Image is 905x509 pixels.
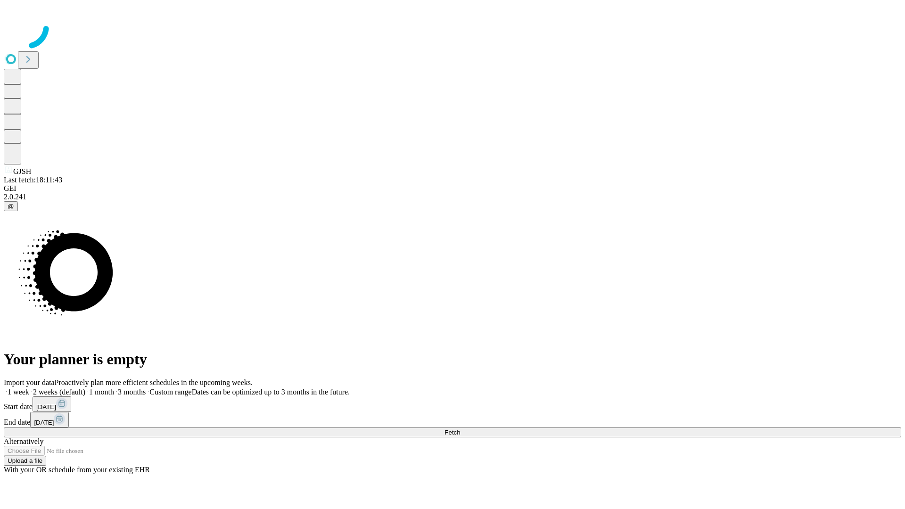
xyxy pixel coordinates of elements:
[4,427,901,437] button: Fetch
[13,167,31,175] span: GJSH
[4,351,901,368] h1: Your planner is empty
[8,203,14,210] span: @
[4,201,18,211] button: @
[4,437,43,445] span: Alternatively
[192,388,350,396] span: Dates can be optimized up to 3 months in the future.
[444,429,460,436] span: Fetch
[4,184,901,193] div: GEI
[33,388,85,396] span: 2 weeks (default)
[8,388,29,396] span: 1 week
[118,388,146,396] span: 3 months
[4,466,150,474] span: With your OR schedule from your existing EHR
[4,396,901,412] div: Start date
[149,388,191,396] span: Custom range
[4,176,62,184] span: Last fetch: 18:11:43
[34,419,54,426] span: [DATE]
[55,378,253,386] span: Proactively plan more efficient schedules in the upcoming weeks.
[4,456,46,466] button: Upload a file
[4,193,901,201] div: 2.0.241
[36,403,56,410] span: [DATE]
[33,396,71,412] button: [DATE]
[30,412,69,427] button: [DATE]
[4,412,901,427] div: End date
[89,388,114,396] span: 1 month
[4,378,55,386] span: Import your data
